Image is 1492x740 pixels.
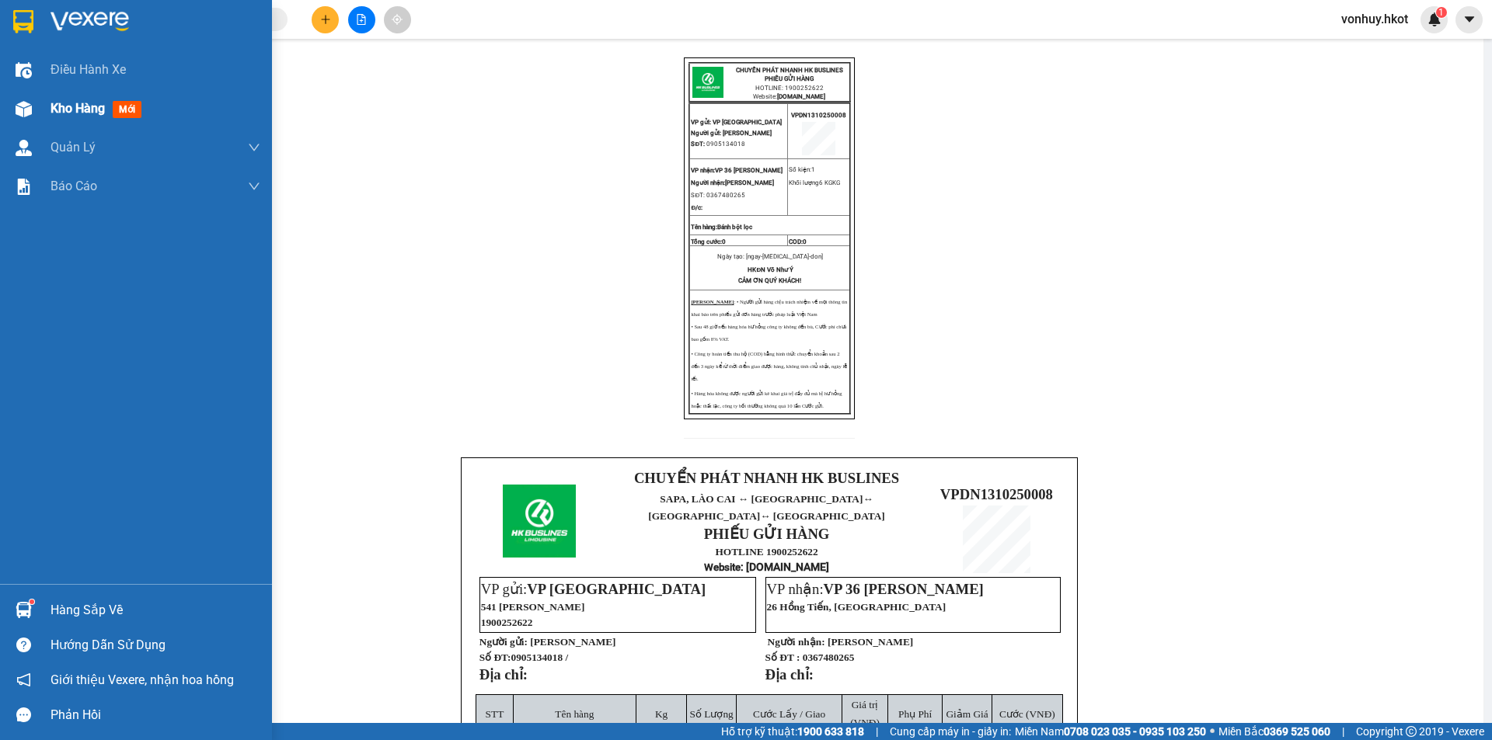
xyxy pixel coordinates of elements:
[1210,728,1215,735] span: ⚪️
[648,493,884,522] span: SAPA, LÀO CAI ↔ [GEOGRAPHIC_DATA]
[56,12,162,63] strong: CHUYỂN PHÁT NHANH HK BUSLINES
[481,581,706,597] span: VP gửi:
[748,266,793,273] span: HKĐN Võ Như Ý
[824,581,984,597] span: VP 36 [PERSON_NAME]
[691,224,752,231] strong: Tên hàng:
[721,723,864,740] span: Hỗ trợ kỹ thuật:
[765,666,814,683] strong: Địa chỉ:
[767,601,946,613] span: 26 Hồng Tiến, [GEOGRAPHIC_DATA]
[828,636,913,648] span: [PERSON_NAME]
[16,179,32,195] img: solution-icon
[691,204,702,211] span: Đ/c:
[1428,12,1441,26] img: icon-new-feature
[51,137,96,157] span: Quản Lý
[723,130,772,137] span: [PERSON_NAME]
[753,708,825,720] span: Cước Lấy / Giao
[16,707,31,722] span: message
[16,101,32,117] img: warehouse-icon
[791,112,846,119] span: VPDN1310250008
[946,708,988,720] span: Giảm Giá
[320,14,331,25] span: plus
[1436,7,1447,18] sup: 1
[51,176,97,196] span: Báo cáo
[940,486,1053,502] span: VPDN1310250008
[555,708,594,720] span: Tên hàng
[48,78,170,115] span: ↔ [GEOGRAPHIC_DATA]
[51,634,260,657] div: Hướng dẫn sử dụng
[768,636,825,648] strong: Người nhận:
[356,14,367,25] span: file-add
[1406,726,1417,737] span: copyright
[819,179,840,186] span: KG
[890,723,1011,740] span: Cung cấp máy in - giấy in:
[312,6,339,33] button: plus
[717,224,752,231] span: Bánh bột lọc
[690,708,734,720] span: Số Lượng
[706,141,745,148] span: 0905134018
[16,62,32,78] img: warehouse-icon
[765,75,814,82] strong: PHIẾU GỬI HÀNG
[797,725,864,738] strong: 1900 633 818
[811,166,815,173] span: 1
[9,61,40,134] img: logo
[1015,723,1206,740] span: Miền Nam
[803,238,807,245] span: 0
[1342,723,1344,740] span: |
[13,10,33,33] img: logo-vxr
[691,130,721,137] span: Người gửi:
[789,166,815,173] span: Số kiện:
[999,708,1055,720] span: Cước (VNĐ)
[348,6,375,33] button: file-add
[30,599,34,604] sup: 1
[16,602,32,618] img: warehouse-icon
[819,179,832,186] span: 6 KG
[722,238,726,245] span: 0
[1455,6,1483,33] button: caret-down
[16,638,31,652] span: question-circle
[51,60,126,79] span: Điều hành xe
[803,651,855,663] span: 0367480265
[765,651,800,663] strong: Số ĐT :
[503,485,576,558] img: logo
[51,599,260,622] div: Hàng sắp về
[527,581,706,597] span: VP [GEOGRAPHIC_DATA]
[1438,7,1444,18] span: 1
[113,101,141,118] span: mới
[392,14,403,25] span: aim
[691,167,715,174] span: VP nhận:
[16,672,31,687] span: notification
[248,141,260,154] span: down
[479,636,528,648] strong: Người gửi:
[691,192,745,199] span: SĐT: 0367480265
[704,561,741,573] span: Website
[691,167,783,174] span: VP 36 [PERSON_NAME]
[384,6,411,33] button: aim
[1218,723,1330,740] span: Miền Bắc
[1329,9,1421,29] span: vonhuy.hkot
[691,179,725,186] span: Người nhận:
[704,526,830,542] strong: PHIẾU GỬI HÀNG
[738,277,801,284] span: CẢM ƠN QUÝ KHÁCH!
[634,470,899,486] strong: CHUYỂN PHÁT NHANH HK BUSLINES
[717,253,823,260] span: Ngày tạo: [ngay-[MEDICAL_DATA]-don]
[753,93,825,100] span: Website:
[704,561,829,573] strong: : [DOMAIN_NAME]
[479,666,528,683] strong: Địa chỉ:
[1264,725,1330,738] strong: 0369 525 060
[715,546,817,558] strong: HOTLINE 1900252622
[760,510,885,522] span: ↔ [GEOGRAPHIC_DATA]
[789,179,819,186] span: Khối lượng
[51,101,105,116] span: Kho hàng
[898,708,932,720] span: Phụ Phí
[736,67,843,74] strong: CHUYỂN PHÁT NHANH HK BUSLINES
[54,91,171,115] span: ↔ [GEOGRAPHIC_DATA]
[1462,12,1476,26] span: caret-down
[876,723,878,740] span: |
[691,119,711,126] span: VP gửi:
[691,324,846,342] span: • Sau 48 giờ nếu hàng hóa hư hỏng công ty không đền bù, Cước phí chưa bao gồm 8% VAT.
[691,141,705,148] strong: SĐT:
[481,601,585,613] span: 541 [PERSON_NAME]
[511,651,568,663] span: 0905134018 /
[692,67,723,98] img: logo
[691,351,847,381] span: • Công ty hoàn tiền thu hộ (COD) bằng hình thức chuyển khoản sau 2 đến 3 ngày kể từ thời điểm gia...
